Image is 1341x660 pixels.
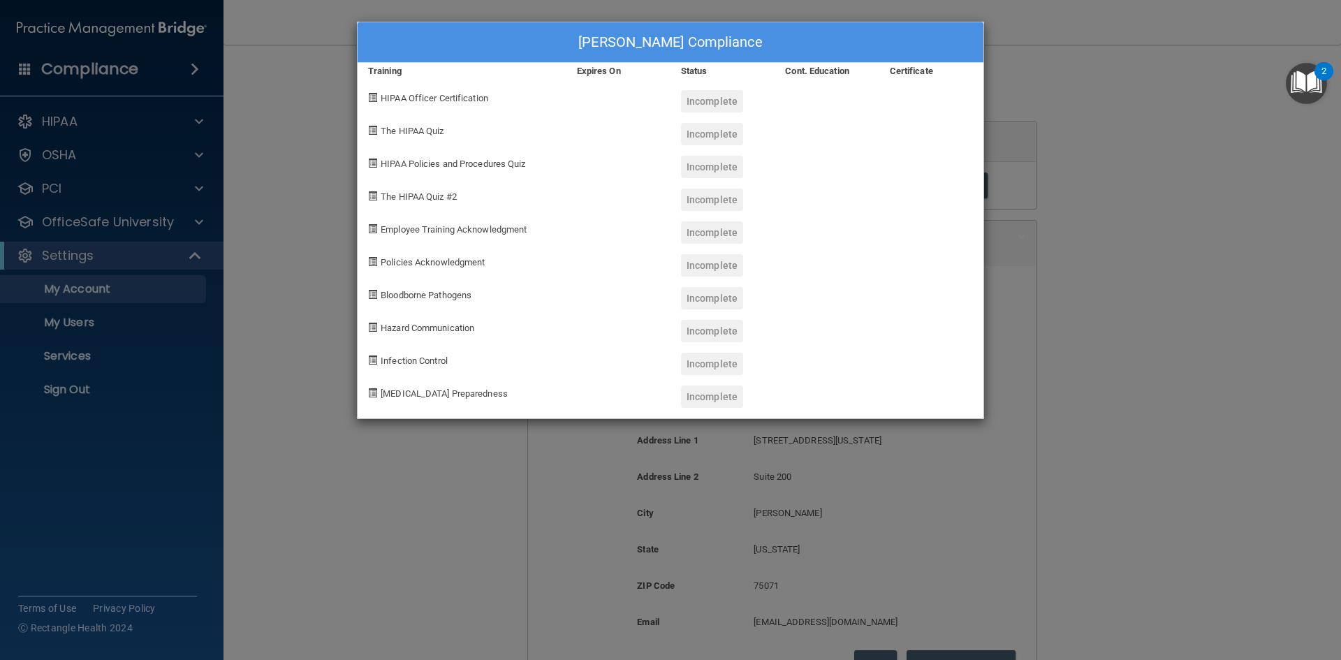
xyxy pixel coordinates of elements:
div: Incomplete [681,221,743,244]
div: Status [670,63,775,80]
div: Incomplete [681,353,743,375]
div: Incomplete [681,156,743,178]
span: Employee Training Acknowledgment [381,224,527,235]
span: Infection Control [381,355,448,366]
div: Training [358,63,566,80]
span: Policies Acknowledgment [381,257,485,267]
span: The HIPAA Quiz #2 [381,191,457,202]
span: HIPAA Officer Certification [381,93,488,103]
div: 2 [1321,71,1326,89]
div: Certificate [879,63,983,80]
div: Incomplete [681,287,743,309]
div: Incomplete [681,189,743,211]
span: [MEDICAL_DATA] Preparedness [381,388,508,399]
span: HIPAA Policies and Procedures Quiz [381,159,525,169]
span: Bloodborne Pathogens [381,290,471,300]
div: Cont. Education [775,63,879,80]
div: Incomplete [681,254,743,277]
iframe: Drift Widget Chat Controller [1099,561,1324,617]
span: Hazard Communication [381,323,474,333]
div: Incomplete [681,386,743,408]
button: Open Resource Center, 2 new notifications [1286,63,1327,104]
div: Incomplete [681,90,743,112]
div: Incomplete [681,123,743,145]
span: The HIPAA Quiz [381,126,444,136]
div: [PERSON_NAME] Compliance [358,22,983,63]
div: Incomplete [681,320,743,342]
div: Expires On [566,63,670,80]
